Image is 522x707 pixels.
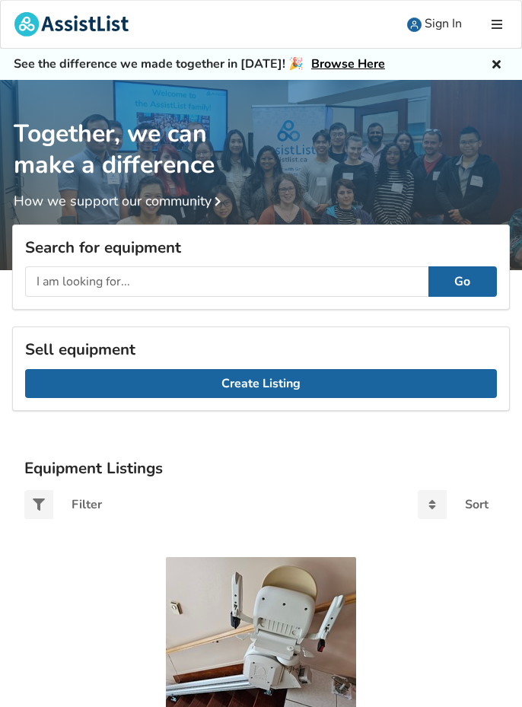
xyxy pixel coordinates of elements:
[465,498,489,511] div: Sort
[311,56,385,72] a: Browse Here
[25,339,497,359] h3: Sell equipment
[25,266,428,297] input: I am looking for...
[24,458,498,478] h3: Equipment Listings
[407,18,422,32] img: user icon
[428,266,497,297] button: Go
[393,1,476,48] a: user icon Sign In
[25,369,497,398] a: Create Listing
[72,498,102,511] div: Filter
[14,12,129,37] img: assistlist-logo
[14,56,385,72] h5: See the difference we made together in [DATE]! 🎉
[25,237,497,257] h3: Search for equipment
[425,15,462,32] span: Sign In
